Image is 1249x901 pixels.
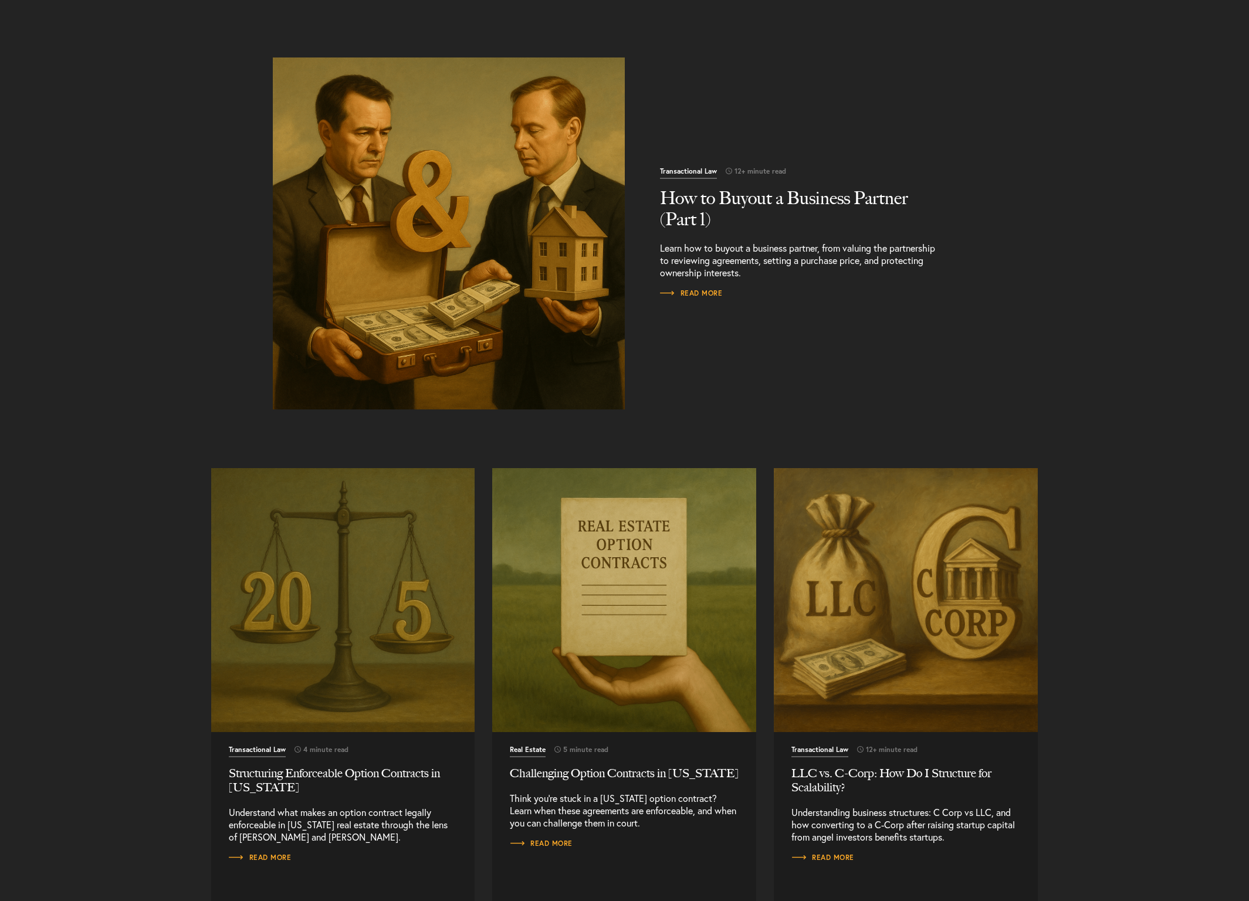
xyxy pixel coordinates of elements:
img: Structuring Enforceable Option Contracts in Texas [204,462,481,739]
a: Read More [660,287,723,299]
p: Think you’re stuck in a [US_STATE] option contract? Learn when these agreements are enforceable, ... [510,792,739,829]
p: Understand what makes an option contract legally enforceable in [US_STATE] real estate through th... [229,806,458,843]
a: Read More [774,468,1038,732]
span: Real Estate [510,746,546,757]
a: Read More [273,57,625,409]
span: Transactional Law [660,168,717,179]
a: Read More [510,838,573,849]
a: Read More [229,744,458,843]
span: Read More [791,854,854,861]
img: icon-time-light.svg [726,168,732,174]
p: Learn how to buyout a business partner, from valuing the partnership to reviewing agreements, set... [660,242,942,279]
img: icon-time-light.svg [554,746,561,753]
span: 5 minute read [546,746,608,753]
a: Read More [660,166,942,279]
a: Read More [791,852,854,863]
img: icon-time-light.svg [857,746,864,753]
a: Read More [492,468,756,732]
h2: Structuring Enforceable Option Contracts in [US_STATE] [229,766,458,794]
span: Read More [229,854,292,861]
a: Read More [229,852,292,863]
span: Read More [660,290,723,297]
a: Read More [791,744,1020,843]
img: LLC vs. C-Corp: How Do I Structure for Scalability? [774,468,1038,732]
h2: Challenging Option Contracts in [US_STATE] [510,766,739,780]
h2: LLC vs. C-Corp: How Do I Structure for Scalability? [791,766,1020,794]
span: Transactional Law [791,746,848,757]
span: Read More [510,840,573,847]
a: Read More [211,468,475,732]
p: Understanding business structures: C Corp vs LLC, and how converting to a C-Corp after raising st... [791,806,1020,843]
span: 12+ minute read [848,746,918,753]
span: Transactional Law [229,746,286,757]
span: 4 minute read [286,746,348,753]
img: how to buyout a business partner [273,57,625,409]
img: icon-time-light.svg [295,746,301,753]
span: 12+ minute read [717,168,786,175]
h2: How to Buyout a Business Partner (Part 1) [660,188,942,230]
a: Read More [510,744,739,829]
img: Challenging Option Contracts in Texas [492,468,756,732]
